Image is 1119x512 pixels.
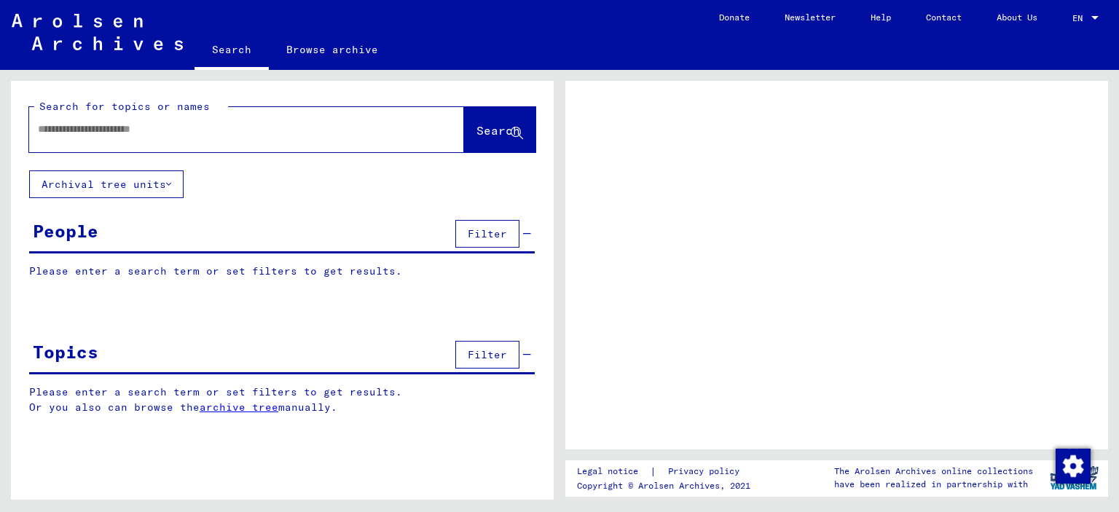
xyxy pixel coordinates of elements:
div: People [33,218,98,244]
a: archive tree [200,401,278,414]
mat-label: Search for topics or names [39,100,210,113]
p: Please enter a search term or set filters to get results. [29,264,535,279]
img: Arolsen_neg.svg [12,14,183,50]
img: Change consent [1056,449,1091,484]
p: Please enter a search term or set filters to get results. Or you also can browse the manually. [29,385,535,415]
div: | [577,464,757,479]
p: The Arolsen Archives online collections [834,465,1033,478]
span: EN [1072,13,1088,23]
a: Privacy policy [656,464,757,479]
button: Search [464,107,535,152]
span: Search [476,123,520,138]
p: Copyright © Arolsen Archives, 2021 [577,479,757,492]
button: Archival tree units [29,170,184,198]
span: Filter [468,227,507,240]
button: Filter [455,341,519,369]
span: Filter [468,348,507,361]
button: Filter [455,220,519,248]
div: Topics [33,339,98,365]
img: yv_logo.png [1047,460,1102,496]
p: have been realized in partnership with [834,478,1033,491]
a: Legal notice [577,464,650,479]
a: Search [195,32,269,70]
a: Browse archive [269,32,396,67]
